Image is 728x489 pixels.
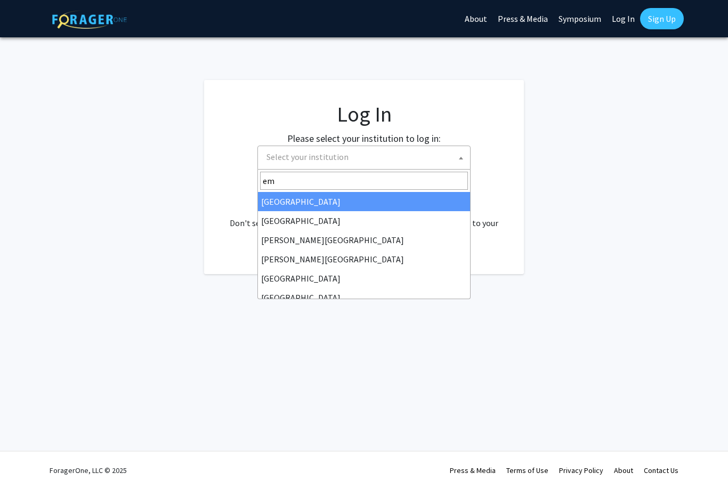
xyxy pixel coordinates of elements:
[614,466,633,475] a: About
[287,131,441,146] label: Please select your institution to log in:
[8,441,45,481] iframe: Chat
[559,466,603,475] a: Privacy Policy
[644,466,678,475] a: Contact Us
[258,269,470,288] li: [GEOGRAPHIC_DATA]
[506,466,548,475] a: Terms of Use
[640,8,684,29] a: Sign Up
[225,101,503,127] h1: Log In
[257,146,471,170] span: Select your institution
[258,211,470,230] li: [GEOGRAPHIC_DATA]
[258,192,470,211] li: [GEOGRAPHIC_DATA]
[266,151,349,162] span: Select your institution
[262,146,470,168] span: Select your institution
[50,452,127,489] div: ForagerOne, LLC © 2025
[258,250,470,269] li: [PERSON_NAME][GEOGRAPHIC_DATA]
[225,191,503,242] div: No account? . Don't see your institution? about bringing ForagerOne to your institution.
[52,10,127,29] img: ForagerOne Logo
[260,172,468,190] input: Search
[258,288,470,307] li: [GEOGRAPHIC_DATA]
[258,230,470,250] li: [PERSON_NAME][GEOGRAPHIC_DATA]
[450,466,496,475] a: Press & Media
